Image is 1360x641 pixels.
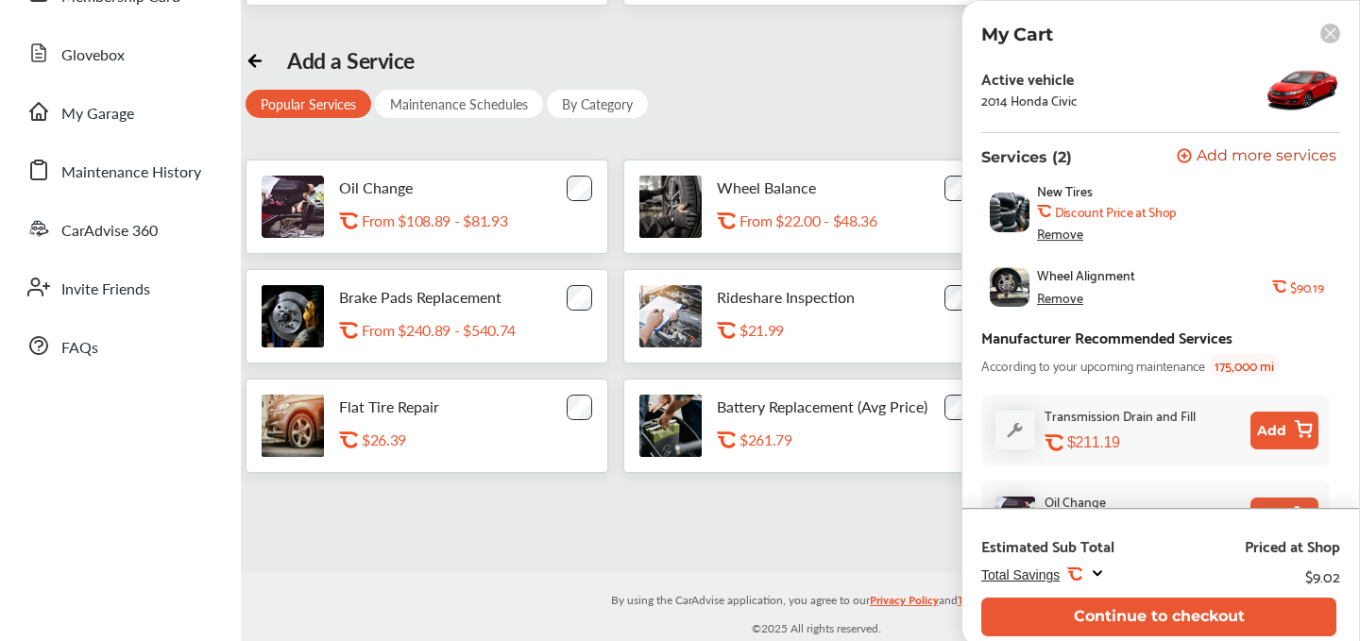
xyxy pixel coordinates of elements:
div: By Category [547,90,648,118]
img: 9498_st0640_046.jpg [1265,60,1340,117]
img: brake-pads-replacement-thumb.jpg [262,285,324,347]
p: From $22.00 - $48.36 [739,211,877,229]
p: Rideshare Inspection [717,288,855,306]
span: New Tires [1037,183,1093,198]
a: Glovebox [17,28,222,77]
p: Brake Pads Replacement [339,288,501,306]
div: $26.39 [362,430,551,448]
div: Popular Services [246,90,371,118]
div: $9.02 [1305,563,1340,588]
span: According to your upcoming maintenance [981,354,1205,376]
p: Oil Change [339,178,413,196]
div: $261.79 [739,430,928,448]
button: Add [1250,412,1318,449]
img: oil-change-thumb.jpg [262,176,324,238]
div: 2014 Honda Civic [981,93,1078,108]
span: My Garage [61,102,134,127]
div: $211.19 [1067,433,1243,451]
span: CarAdvise 360 [61,219,158,244]
p: Battery Replacement (Avg Price) [717,397,927,415]
div: Maintenance Schedules [375,90,543,118]
p: From $240.89 - $540.74 [362,321,516,339]
img: new-tires-thumb.jpg [990,193,1029,232]
button: Add more services [1177,148,1336,166]
div: Transmission Drain and Fill [1045,404,1196,426]
a: Terms of Use [958,589,1023,618]
a: Invite Friends [17,262,222,312]
p: Wheel Balance [717,178,816,196]
span: Total Savings [981,567,1060,582]
p: My Cart [981,24,1053,45]
div: Estimated Sub Total [981,536,1114,555]
div: Remove [1037,226,1083,241]
img: wheel-alignment-thumb.jpg [990,267,1029,307]
span: Wheel Alignment [1037,267,1135,282]
a: My Garage [17,87,222,136]
img: battery-replacement-thumb.jpg [639,395,702,457]
img: oil-change-thumb.jpg [995,497,1035,536]
a: Maintenance History [17,145,222,194]
img: rideshare-visual-inspection-thumb.jpg [639,285,702,347]
div: $21.99 [739,321,928,339]
span: Invite Friends [61,278,150,302]
span: Add more services [1197,148,1336,166]
img: tire-wheel-balance-thumb.jpg [639,176,702,238]
p: Flat Tire Repair [339,397,439,415]
a: Privacy Policy [870,589,939,618]
b: $90.19 [1290,279,1323,295]
div: Remove [1037,290,1083,305]
span: Maintenance History [61,160,201,185]
a: Add more services [1177,148,1340,166]
span: FAQs [61,336,98,361]
img: flat-tire-repair-thumb.jpg [262,395,324,457]
div: Priced at Shop [1245,536,1340,555]
span: Glovebox [61,43,125,68]
button: Add [1250,498,1318,535]
button: Continue to checkout [981,598,1336,636]
img: default_wrench_icon.d1a43860.svg [995,411,1035,449]
div: Manufacturer Recommended Services [981,324,1232,349]
p: Services (2) [981,148,1072,166]
b: Discount Price at Shop [1055,204,1176,219]
a: FAQs [17,321,222,370]
a: CarAdvise 360 [17,204,222,253]
span: 175,000 mi [1209,354,1280,376]
div: Active vehicle [981,70,1078,87]
p: From $108.89 - $81.93 [362,211,507,229]
div: Oil Change [1045,490,1106,512]
div: Add a Service [287,47,415,74]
